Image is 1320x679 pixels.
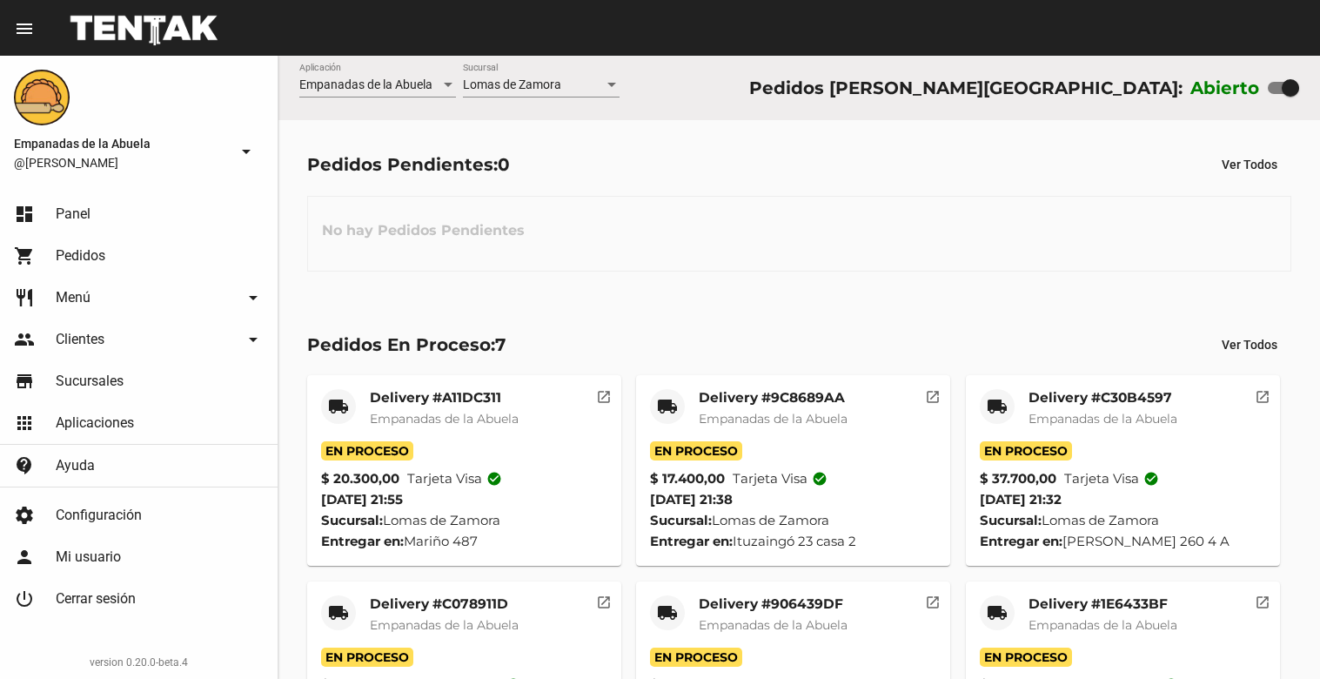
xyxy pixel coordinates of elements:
mat-card-title: Delivery #9C8689AA [699,389,848,407]
div: Lomas de Zamora [650,510,936,531]
mat-icon: person [14,547,35,568]
span: Empanadas de la Abuela [370,411,519,427]
span: Empanadas de la Abuela [1029,411,1177,427]
mat-icon: check_circle [486,471,502,487]
div: Mariño 487 [321,531,607,552]
mat-card-title: Delivery #A11DC311 [370,389,519,407]
mat-icon: power_settings_new [14,588,35,609]
iframe: chat widget [1247,609,1303,662]
span: Pedidos [56,247,105,265]
mat-icon: contact_support [14,455,35,476]
mat-icon: restaurant [14,287,35,308]
span: En Proceso [980,441,1072,461]
mat-icon: store [14,371,35,392]
mat-card-title: Delivery #C30B4597 [1029,389,1177,407]
span: Lomas de Zamora [463,77,561,91]
strong: Sucursal: [650,512,712,528]
strong: Entregar en: [650,533,733,549]
strong: Entregar en: [321,533,404,549]
mat-icon: apps [14,413,35,434]
span: Menú [56,289,90,306]
span: Aplicaciones [56,414,134,432]
mat-icon: open_in_new [925,592,941,608]
span: 0 [498,154,510,175]
strong: Entregar en: [980,533,1062,549]
mat-icon: open_in_new [925,387,941,402]
span: [DATE] 21:55 [321,491,403,508]
span: 7 [495,334,506,355]
span: Empanadas de la Abuela [1029,617,1177,633]
span: Configuración [56,507,142,524]
mat-icon: settings [14,505,35,526]
span: [DATE] 21:32 [980,491,1062,508]
span: Mi usuario [56,548,121,566]
strong: $ 17.400,00 [650,468,725,489]
span: Ver Todos [1222,158,1277,171]
span: Ayuda [56,457,95,474]
mat-icon: local_shipping [987,602,1008,623]
mat-icon: menu [14,18,35,39]
mat-icon: arrow_drop_down [236,141,257,162]
strong: $ 37.700,00 [980,468,1056,489]
label: Abierto [1190,74,1260,102]
mat-icon: local_shipping [657,602,678,623]
mat-icon: check_circle [812,471,828,487]
strong: Sucursal: [980,512,1042,528]
span: Empanadas de la Abuela [699,411,848,427]
mat-icon: arrow_drop_down [243,287,264,308]
h3: No hay Pedidos Pendientes [308,205,539,257]
span: Sucursales [56,373,124,390]
mat-icon: people [14,329,35,350]
mat-icon: dashboard [14,204,35,225]
mat-icon: local_shipping [328,602,349,623]
mat-card-title: Delivery #906439DF [699,595,848,613]
span: @[PERSON_NAME] [14,154,229,171]
div: Pedidos [PERSON_NAME][GEOGRAPHIC_DATA]: [749,74,1183,102]
span: Ver Todos [1222,338,1277,352]
span: Empanadas de la Abuela [14,133,229,154]
mat-icon: open_in_new [1255,387,1270,402]
mat-icon: shopping_cart [14,245,35,266]
strong: Sucursal: [321,512,383,528]
span: Empanadas de la Abuela [699,617,848,633]
span: En Proceso [321,648,413,667]
span: Cerrar sesión [56,590,136,608]
span: En Proceso [980,648,1072,667]
span: Tarjeta visa [733,468,828,489]
button: Ver Todos [1208,329,1291,360]
div: Ituzaingó 23 casa 2 [650,531,936,552]
span: En Proceso [321,441,413,461]
span: Panel [56,205,90,223]
div: Lomas de Zamora [980,510,1266,531]
span: Clientes [56,331,104,348]
span: [DATE] 21:38 [650,491,733,508]
span: En Proceso [650,441,742,461]
div: version 0.20.0-beta.4 [14,654,264,671]
span: Tarjeta visa [407,468,502,489]
mat-icon: open_in_new [1255,592,1270,608]
mat-icon: local_shipping [328,396,349,417]
span: Tarjeta visa [1064,468,1159,489]
mat-icon: check_circle [1143,471,1159,487]
mat-icon: open_in_new [596,592,612,608]
div: Pedidos Pendientes: [307,151,510,178]
div: Lomas de Zamora [321,510,607,531]
span: Empanadas de la Abuela [370,617,519,633]
mat-card-title: Delivery #C078911D [370,595,519,613]
button: Ver Todos [1208,149,1291,180]
mat-icon: local_shipping [657,396,678,417]
div: Pedidos En Proceso: [307,331,506,359]
mat-icon: open_in_new [596,387,612,402]
mat-icon: arrow_drop_down [243,329,264,350]
span: En Proceso [650,648,742,667]
span: Empanadas de la Abuela [299,77,432,91]
div: [PERSON_NAME] 260 4 A [980,531,1266,552]
mat-card-title: Delivery #1E6433BF [1029,595,1177,613]
mat-icon: local_shipping [987,396,1008,417]
img: f0136945-ed32-4f7c-91e3-a375bc4bb2c5.png [14,70,70,125]
strong: $ 20.300,00 [321,468,399,489]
